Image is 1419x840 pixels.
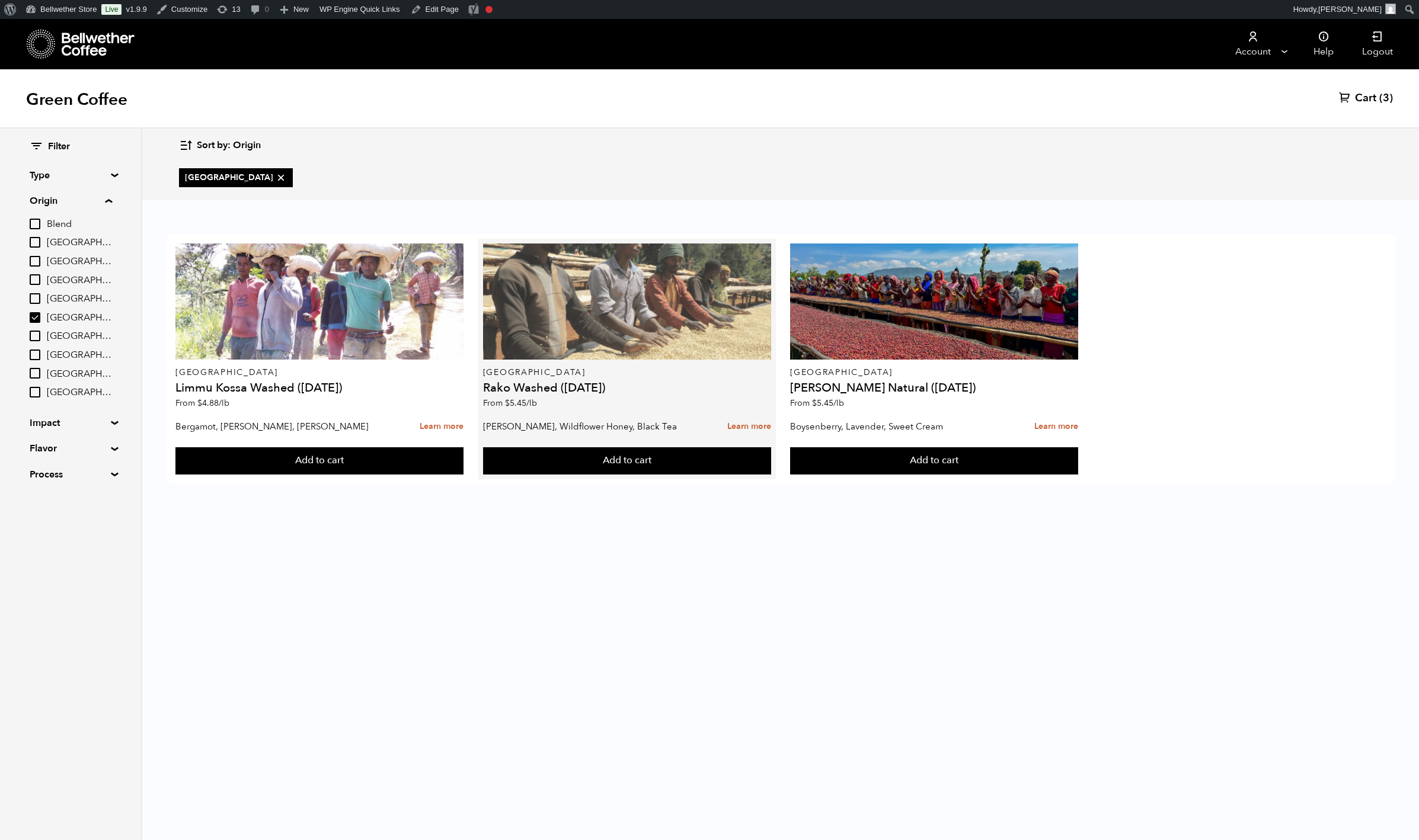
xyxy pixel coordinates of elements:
a: Learn more [727,414,771,440]
a: Learn more [1034,414,1078,440]
p: [GEOGRAPHIC_DATA] [790,368,1078,377]
span: [GEOGRAPHIC_DATA] [47,255,112,268]
span: $ [197,397,202,409]
a: Account [1216,19,1289,69]
bdi: 4.88 [197,397,229,409]
input: [GEOGRAPHIC_DATA] [30,274,40,285]
span: Sort by: Origin [197,139,261,152]
summary: Process [30,467,111,482]
h1: Green Coffee [26,89,127,110]
p: [GEOGRAPHIC_DATA] [175,368,464,377]
span: Cart [1355,91,1376,105]
span: (3) [1379,91,1393,105]
span: [GEOGRAPHIC_DATA] [47,368,112,381]
a: Help [1299,19,1348,69]
h4: [PERSON_NAME] Natural ([DATE]) [790,382,1078,394]
a: Cart (3) [1339,91,1393,105]
input: [GEOGRAPHIC_DATA] [30,237,40,248]
input: [GEOGRAPHIC_DATA] [30,293,40,304]
summary: Origin [30,194,112,208]
span: [GEOGRAPHIC_DATA] [47,386,112,399]
summary: Type [30,168,111,182]
span: [PERSON_NAME] [1318,5,1382,14]
span: [GEOGRAPHIC_DATA] [47,274,112,287]
button: Add to cart [483,447,771,474]
button: Add to cart [790,447,1078,474]
input: Blend [30,219,40,229]
span: [GEOGRAPHIC_DATA] [47,293,112,306]
button: Sort by: Origin [179,132,261,159]
input: [GEOGRAPHIC_DATA] [30,312,40,323]
p: Bergamot, [PERSON_NAME], [PERSON_NAME] [175,418,371,435]
span: /lb [833,397,844,409]
span: $ [505,397,510,409]
span: Blend [47,218,112,231]
h4: Rako Washed ([DATE]) [483,382,771,394]
span: /lb [526,397,537,409]
input: [GEOGRAPHIC_DATA] [30,368,40,379]
span: [GEOGRAPHIC_DATA] [47,330,112,343]
p: [PERSON_NAME], Wildflower Honey, Black Tea [483,418,679,435]
span: [GEOGRAPHIC_DATA] [185,172,287,184]
span: [GEOGRAPHIC_DATA] [47,312,112,325]
input: [GEOGRAPHIC_DATA] [30,331,40,341]
span: From [790,397,844,409]
bdi: 5.45 [505,397,537,409]
a: Logout [1348,19,1407,69]
span: [GEOGRAPHIC_DATA] [47,236,112,249]
button: Add to cart [175,447,464,474]
h4: Limmu Kossa Washed ([DATE]) [175,382,464,394]
input: [GEOGRAPHIC_DATA] [30,387,40,397]
p: Boysenberry, Lavender, Sweet Cream [790,418,986,435]
summary: Impact [30,416,111,430]
span: Filter [48,140,70,153]
a: Live [101,4,122,15]
span: From [175,397,229,409]
bdi: 5.45 [812,397,844,409]
input: [GEOGRAPHIC_DATA] [30,350,40,360]
span: [GEOGRAPHIC_DATA] [47,349,112,362]
summary: Flavor [30,441,111,456]
span: /lb [219,397,229,409]
div: Focus keyphrase not set [485,6,493,13]
p: [GEOGRAPHIC_DATA] [483,368,771,377]
span: From [483,397,537,409]
a: Learn more [420,414,464,440]
input: [GEOGRAPHIC_DATA] [30,256,40,267]
span: $ [812,397,817,409]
